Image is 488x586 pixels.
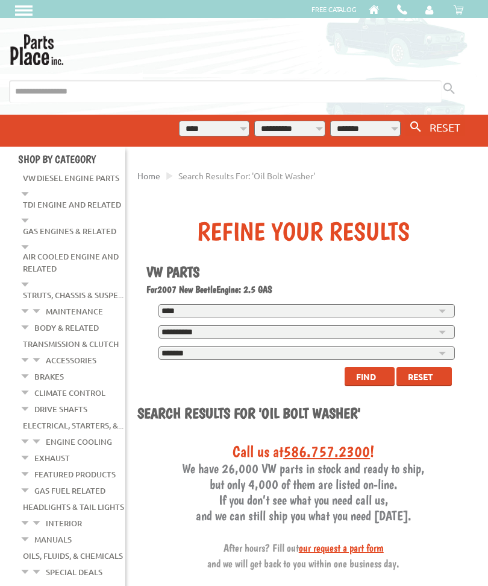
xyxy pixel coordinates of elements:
[233,442,374,460] span: Call us at !
[430,121,460,133] span: RESET
[34,401,87,417] a: Drive Shafts
[396,367,452,386] button: Reset
[356,371,376,382] span: Find
[34,320,99,336] a: Body & Related
[34,532,72,547] a: Manuals
[46,352,96,368] a: Accessories
[345,367,395,386] button: Find
[46,304,103,319] a: Maintenance
[23,287,124,303] a: Struts, Chassis & Suspe...
[46,515,82,531] a: Interior
[34,483,105,498] a: Gas Fuel Related
[23,223,116,239] a: Gas Engines & Related
[23,548,123,564] a: Oils, Fluids, & Chemicals
[23,197,121,212] a: TDI Engine and Related
[23,170,119,186] a: VW Diesel Engine Parts
[299,541,384,554] a: our request a part form
[18,153,125,165] h4: Shop By Category
[34,385,105,401] a: Climate Control
[46,564,102,580] a: Special Deals
[34,467,116,482] a: Featured Products
[34,450,70,466] a: Exhaust
[23,249,119,276] a: Air Cooled Engine and Related
[146,284,157,295] span: For
[425,118,465,136] button: RESET
[137,404,471,424] h1: Search results for 'Oil bolt washer'
[23,418,124,433] a: Electrical, Starters, &...
[137,442,471,570] h3: We have 26,000 VW parts in stock and ready to ship, but only 4,000 of them are listed on-line. If...
[46,434,112,450] a: Engine Cooling
[137,170,160,181] a: Home
[216,284,272,295] span: Engine: 2.5 GAS
[408,371,433,382] span: Reset
[23,499,124,515] a: Headlights & Tail Lights
[34,369,64,384] a: Brakes
[146,284,461,295] h2: 2007 New Beetle
[146,216,461,246] div: Refine Your Results
[178,170,315,181] span: Search results for: 'Oil bolt washer'
[207,541,399,570] span: After hours? Fill out and we will get back to you within one business day.
[146,263,461,281] h1: VW Parts
[9,30,64,65] img: Parts Place Inc!
[23,336,119,352] a: Transmission & Clutch
[405,118,426,136] button: Search By VW...
[283,442,370,460] a: 586.757.2300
